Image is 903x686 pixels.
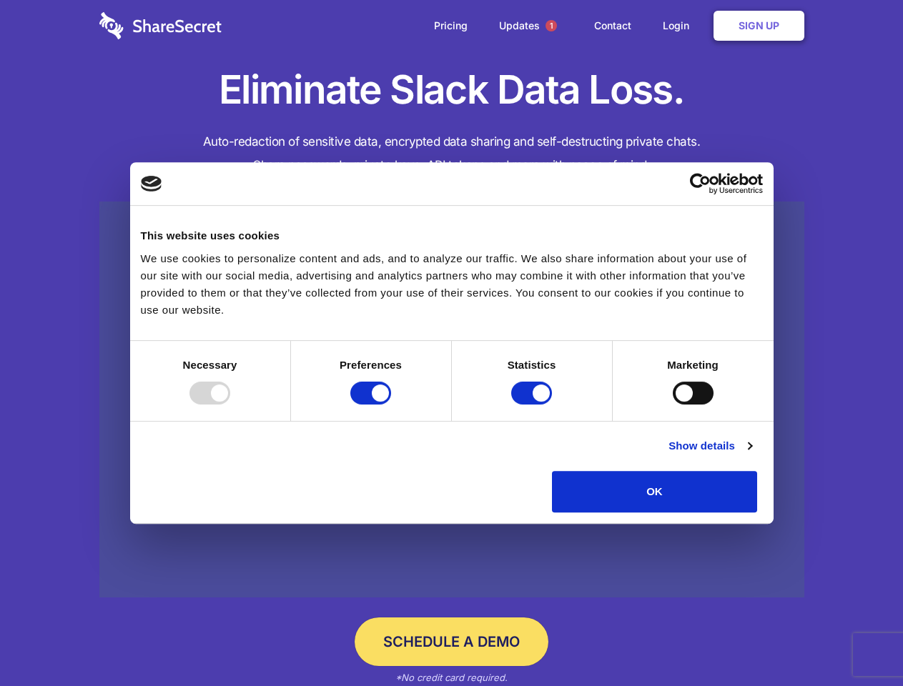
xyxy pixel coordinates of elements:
a: Pricing [420,4,482,48]
a: Usercentrics Cookiebot - opens in a new window [638,173,763,194]
h1: Eliminate Slack Data Loss. [99,64,804,116]
strong: Marketing [667,359,719,371]
span: 1 [546,20,557,31]
div: This website uses cookies [141,227,763,244]
div: We use cookies to personalize content and ads, and to analyze our traffic. We also share informat... [141,250,763,319]
img: logo-wordmark-white-trans-d4663122ce5f474addd5e946df7df03e33cb6a1c49d2221995e7729f52c070b2.svg [99,12,222,39]
a: Wistia video thumbnail [99,202,804,598]
strong: Preferences [340,359,402,371]
a: Schedule a Demo [355,617,548,666]
button: OK [552,471,757,512]
h4: Auto-redaction of sensitive data, encrypted data sharing and self-destructing private chats. Shar... [99,130,804,177]
img: logo [141,176,162,192]
strong: Necessary [183,359,237,371]
em: *No credit card required. [395,672,508,683]
a: Contact [580,4,646,48]
a: Sign Up [714,11,804,41]
a: Login [648,4,711,48]
strong: Statistics [508,359,556,371]
a: Show details [668,437,751,454]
